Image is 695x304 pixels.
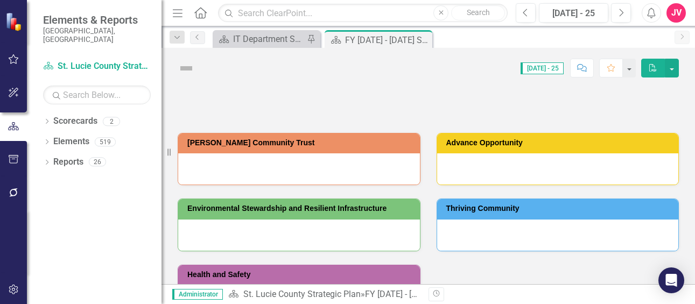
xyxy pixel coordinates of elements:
div: [DATE] - 25 [543,7,605,20]
a: IT Department Summary [215,32,304,46]
div: 519 [95,137,116,146]
h3: Environmental Stewardship and Resilient Infrastructure [187,204,415,213]
button: JV [666,3,686,23]
div: 2 [103,117,120,126]
small: [GEOGRAPHIC_DATA], [GEOGRAPHIC_DATA] [43,26,151,44]
div: IT Department Summary [233,32,304,46]
button: Search [451,5,505,20]
a: St. Lucie County Strategic Plan [243,289,361,299]
h3: Advance Opportunity [446,139,673,147]
h3: [PERSON_NAME] Community Trust [187,139,415,147]
button: [DATE] - 25 [539,3,608,23]
div: » [228,288,420,301]
a: Scorecards [53,115,97,128]
span: Elements & Reports [43,13,151,26]
input: Search ClearPoint... [218,4,508,23]
input: Search Below... [43,86,151,104]
div: Open Intercom Messenger [658,267,684,293]
span: Administrator [172,289,223,300]
div: FY [DATE] - [DATE] Strategic Plan [345,33,430,47]
a: St. Lucie County Strategic Plan [43,60,151,73]
a: Elements [53,136,89,148]
a: Reports [53,156,83,168]
span: [DATE] - 25 [521,62,564,74]
img: ClearPoint Strategy [5,12,24,31]
span: Search [467,8,490,17]
img: Not Defined [178,60,195,77]
div: 26 [89,158,106,167]
div: FY [DATE] - [DATE] Strategic Plan [365,289,490,299]
h3: Thriving Community [446,204,673,213]
h3: Health and Safety [187,271,415,279]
